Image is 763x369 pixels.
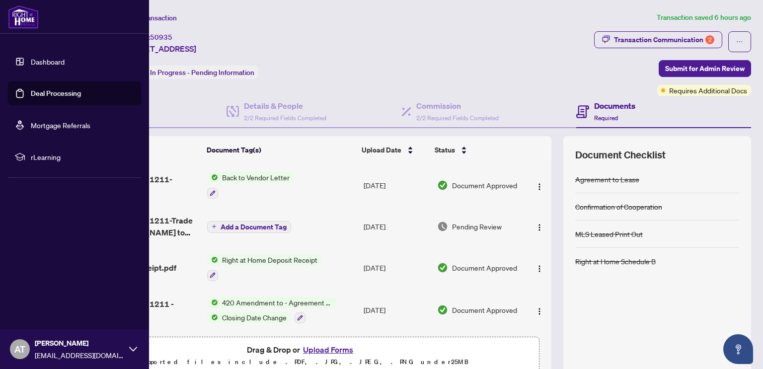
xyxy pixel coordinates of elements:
span: ellipsis [736,38,743,45]
img: Logo [535,183,543,191]
td: [DATE] [360,164,433,207]
img: Logo [535,307,543,315]
div: Status: [123,66,258,79]
button: Logo [532,219,547,234]
img: Status Icon [207,254,218,265]
span: Document Approved [452,262,517,273]
span: plus [212,224,217,229]
td: [DATE] [360,207,433,246]
span: Right at Home Deposit Receipt [218,254,321,265]
div: Transaction Communication [614,32,714,48]
button: Logo [532,177,547,193]
img: Status Icon [207,312,218,323]
span: 2/2 Required Fields Completed [244,114,326,122]
span: Submit for Admin Review [665,61,745,76]
img: Logo [535,223,543,231]
button: Logo [532,302,547,318]
span: 420 Amendment to - Agreement to Lease - Residential [218,297,336,308]
span: Requires Additional Docs [669,85,747,96]
img: Document Status [437,221,448,232]
div: Right at Home Schedule B [575,256,656,267]
span: In Progress - Pending Information [150,68,254,77]
th: Upload Date [358,136,431,164]
button: Open asap [723,334,753,364]
span: Document Approved [452,304,517,315]
h4: Details & People [244,100,326,112]
span: Pending Review [452,221,502,232]
img: Status Icon [207,172,218,183]
a: Mortgage Referrals [31,121,90,130]
span: Add a Document Tag [221,223,287,230]
img: Document Status [437,180,448,191]
button: Upload Forms [300,343,356,356]
span: 2/2 Required Fields Completed [416,114,499,122]
span: View Transaction [124,13,177,22]
button: Add a Document Tag [207,221,291,233]
h4: Documents [594,100,635,112]
button: Logo [532,260,547,276]
button: Status IconBack to Vendor Letter [207,172,294,199]
span: Required [594,114,618,122]
h4: Commission [416,100,499,112]
span: Back to Vendor Letter [218,172,294,183]
span: [PERSON_NAME] [35,338,124,349]
span: Upload Date [362,145,401,155]
div: MLS Leased Print Out [575,228,643,239]
span: AT [14,342,25,356]
article: Transaction saved 6 hours ago [657,12,751,23]
img: Document Status [437,262,448,273]
button: Status Icon420 Amendment to - Agreement to Lease - ResidentialStatus IconClosing Date Change [207,297,336,324]
img: logo [8,5,39,29]
img: Document Status [437,304,448,315]
th: Document Tag(s) [203,136,358,164]
span: [EMAIL_ADDRESS][DOMAIN_NAME] [35,350,124,361]
span: Closing Date Change [218,312,291,323]
td: [DATE] [360,246,433,289]
div: Confirmation of Cooperation [575,201,662,212]
span: rLearning [31,151,134,162]
span: Document Approved [452,180,517,191]
img: Logo [535,265,543,273]
div: Agreement to Lease [575,174,639,185]
a: Deal Processing [31,89,81,98]
img: Status Icon [207,297,218,308]
div: 2 [705,35,714,44]
a: Dashboard [31,57,65,66]
span: Status [435,145,455,155]
th: Status [431,136,522,164]
span: [STREET_ADDRESS] [123,43,196,55]
p: Supported files include .PDF, .JPG, .JPEG, .PNG under 25 MB [70,356,533,368]
span: 50935 [150,33,172,42]
span: Drag & Drop or [247,343,356,356]
span: Document Checklist [575,148,666,162]
button: Add a Document Tag [207,220,291,233]
button: Transaction Communication2 [594,31,722,48]
button: Submit for Admin Review [659,60,751,77]
td: [DATE] [360,289,433,332]
button: Status IconRight at Home Deposit Receipt [207,254,321,281]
